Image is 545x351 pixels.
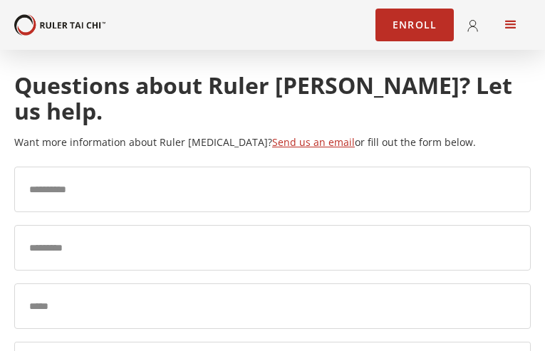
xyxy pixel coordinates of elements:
p: Want more information about Ruler [MEDICAL_DATA]? or fill out the form below. [14,135,531,150]
img: Your Brand Name [14,14,105,35]
a: Enroll [375,9,454,41]
a: Send us an email [272,135,355,149]
a: home [14,14,105,35]
strong: Questions about Ruler [PERSON_NAME]? Let us help. [14,70,512,126]
div: menu [491,5,531,45]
